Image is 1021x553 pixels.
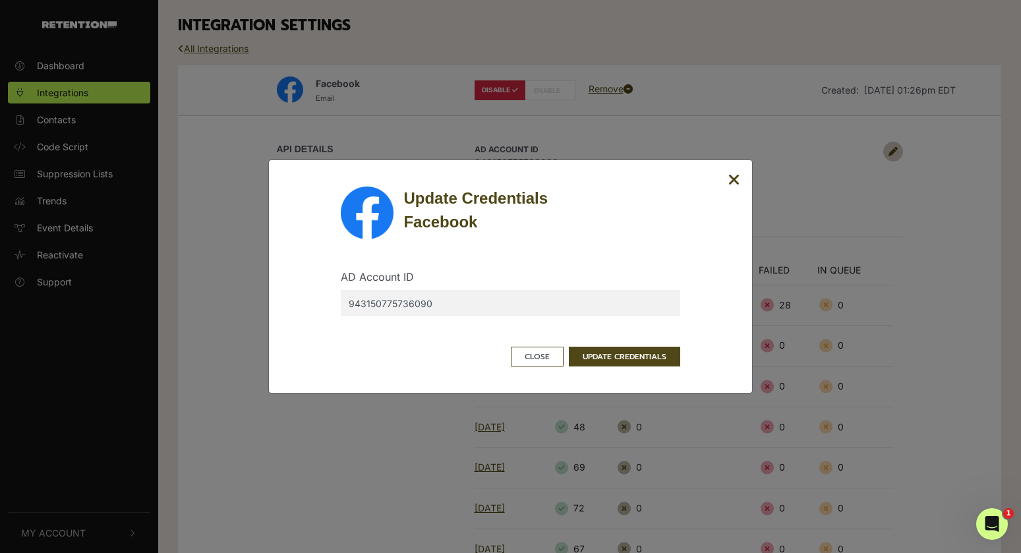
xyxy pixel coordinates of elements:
img: Facebook [341,187,394,239]
span: 1 [1003,508,1014,519]
label: AD Account ID [341,269,414,285]
button: Close [511,347,564,366]
iframe: Intercom live chat [976,508,1008,540]
button: Close [728,172,740,189]
strong: Facebook [403,213,477,231]
input: [AD Account ID] [341,290,680,316]
div: Update Credentials [403,187,680,234]
button: UPDATE CREDENTIALS [569,347,680,366]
